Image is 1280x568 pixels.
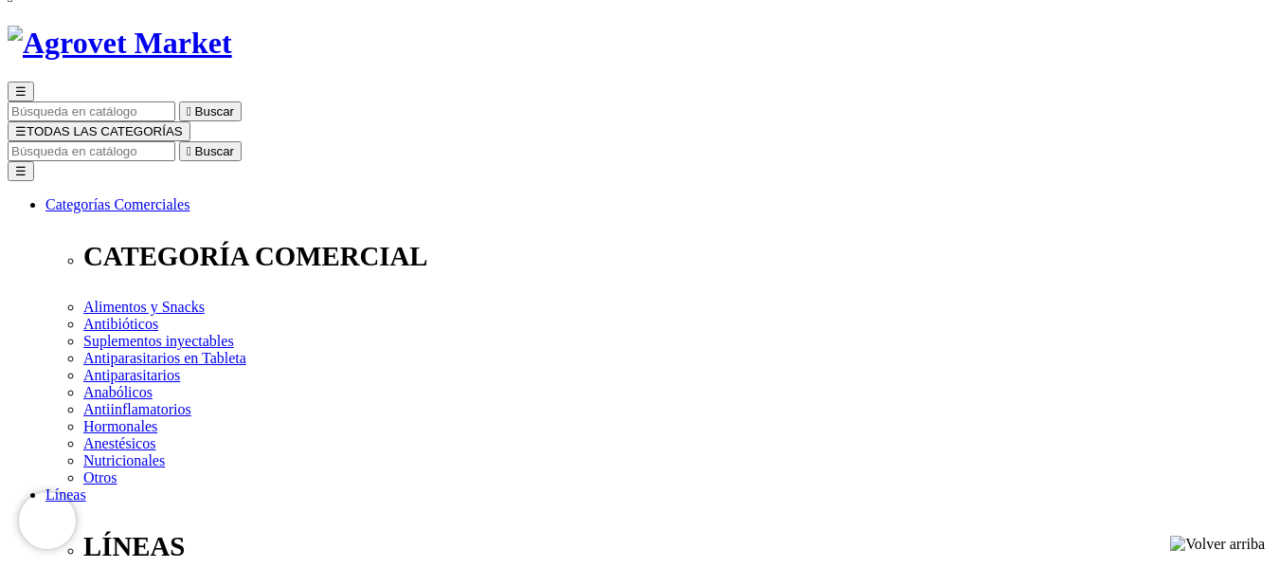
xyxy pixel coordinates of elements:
a: Antiparasitarios [83,367,180,383]
a: Antiparasitarios en Tableta [83,350,246,366]
a: Anestésicos [83,435,155,451]
span: ☰ [15,124,27,138]
span: Buscar [195,104,234,119]
a: Categorías Comerciales [45,196,189,212]
input: Buscar [8,141,175,161]
i:  [187,144,191,158]
img: Agrovet Market [8,26,232,61]
iframe: Brevo live chat [19,492,76,549]
button: ☰ [8,82,34,101]
a: Alimentos y Snacks [83,299,205,315]
img: Volver arriba [1170,536,1265,553]
button:  Buscar [179,101,242,121]
button:  Buscar [179,141,242,161]
input: Buscar [8,101,175,121]
a: Anabólicos [83,384,153,400]
p: LÍNEAS [83,531,1272,562]
span: Buscar [195,144,234,158]
button: ☰ [8,161,34,181]
a: Otros [83,469,117,486]
a: Suplementos inyectables [83,333,234,349]
p: CATEGORÍA COMERCIAL [83,241,1272,272]
a: Antiinflamatorios [83,401,191,417]
a: Hormonales [83,418,157,434]
span: ☰ [15,84,27,99]
button: ☰TODAS LAS CATEGORÍAS [8,121,190,141]
a: Líneas [45,486,86,503]
a: Antibióticos [83,316,158,332]
a: Nutricionales [83,452,165,468]
i:  [187,104,191,119]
